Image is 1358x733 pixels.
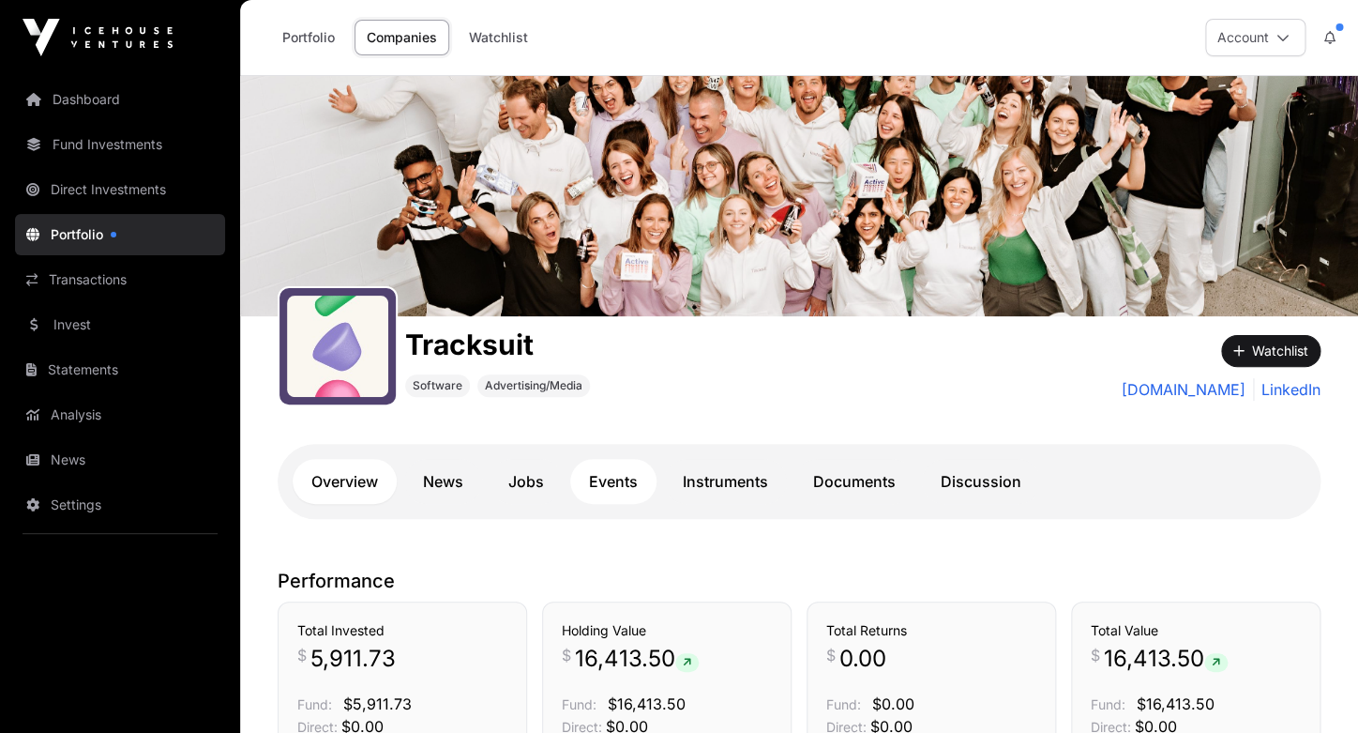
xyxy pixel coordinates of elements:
a: News [404,459,482,504]
span: 5,911.73 [310,644,396,674]
span: Software [413,378,462,393]
span: $5,911.73 [343,695,412,713]
h3: Total Returns [826,621,1036,640]
span: $ [826,644,836,666]
span: 16,413.50 [575,644,699,674]
a: Instruments [664,459,787,504]
a: Dashboard [15,79,225,120]
span: 0.00 [839,644,886,674]
span: Advertising/Media [485,378,582,393]
h1: Tracksuit [405,328,590,361]
img: Tracksuit [240,76,1358,316]
a: Statements [15,349,225,390]
span: Fund: [562,696,596,712]
span: $ [1091,644,1100,666]
a: Direct Investments [15,169,225,210]
img: Icehouse Ventures Logo [23,19,173,56]
h3: Total Invested [297,621,507,640]
img: gotracksuit_logo.jpeg [287,296,388,397]
a: LinkedIn [1253,378,1320,401]
a: Watchlist [457,20,540,55]
a: [DOMAIN_NAME] [1122,378,1245,401]
span: 16,413.50 [1104,644,1228,674]
span: Fund: [297,696,332,712]
iframe: Chat Widget [1264,643,1358,733]
span: $ [297,644,307,666]
button: Account [1205,19,1305,56]
a: Discussion [922,459,1040,504]
a: Overview [293,459,397,504]
a: Transactions [15,259,225,300]
a: News [15,439,225,481]
a: Fund Investments [15,124,225,165]
span: $16,413.50 [1137,695,1215,713]
a: Settings [15,484,225,526]
h3: Total Value [1091,621,1301,640]
a: Invest [15,304,225,345]
button: Watchlist [1221,335,1320,367]
a: Events [570,459,656,504]
span: $16,413.50 [608,695,686,713]
nav: Tabs [293,459,1305,504]
span: Fund: [1091,696,1125,712]
a: Documents [794,459,914,504]
a: Companies [355,20,449,55]
h3: Holding Value [562,621,772,640]
span: $0.00 [872,695,914,713]
a: Analysis [15,394,225,435]
a: Portfolio [270,20,347,55]
p: Performance [278,568,1320,594]
a: Portfolio [15,214,225,255]
span: $ [562,644,571,666]
span: Fund: [826,696,861,712]
a: Jobs [490,459,563,504]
